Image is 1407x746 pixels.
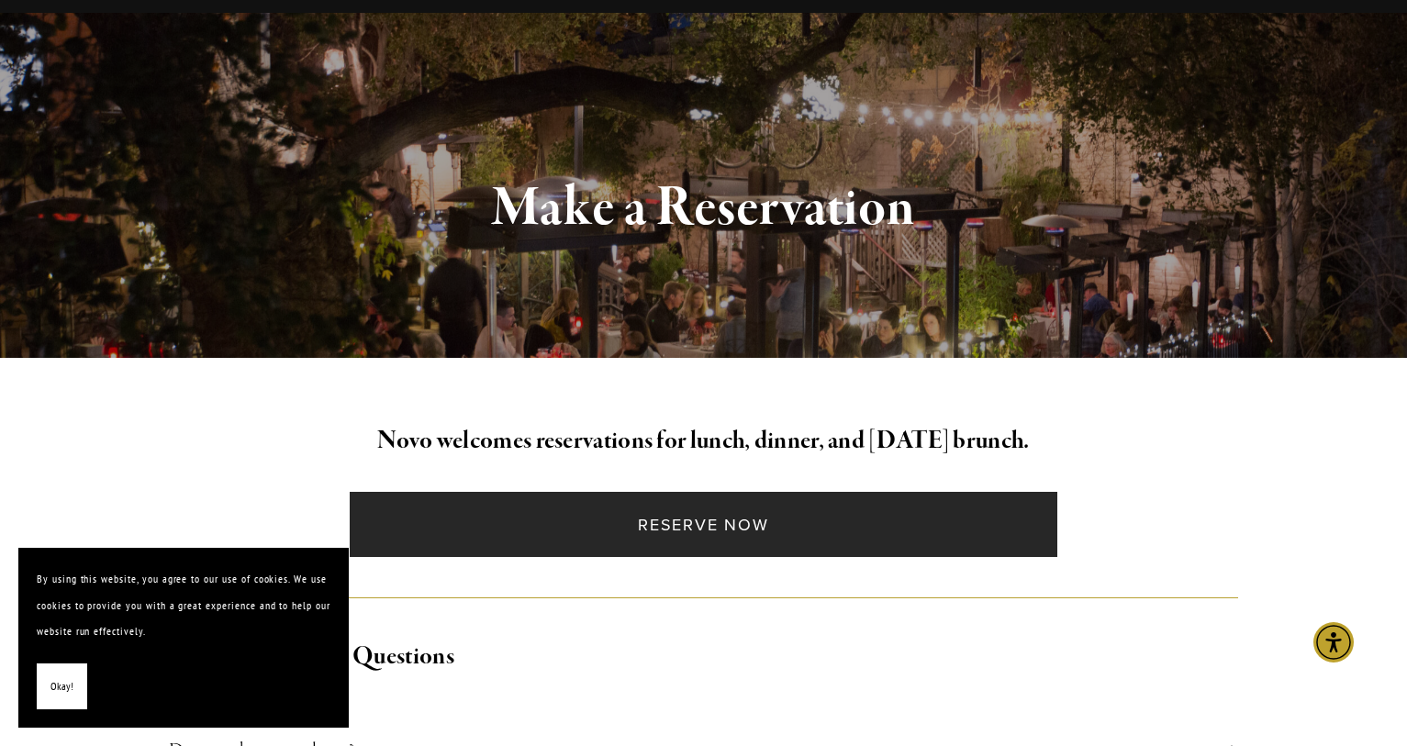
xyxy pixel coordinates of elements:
[50,674,73,700] span: Okay!
[37,566,330,645] p: By using this website, you agree to our use of cookies. We use cookies to provide you with a grea...
[350,492,1057,557] a: Reserve Now
[1313,622,1354,662] div: Accessibility Menu
[37,663,87,710] button: Okay!
[169,422,1239,461] h2: Novo welcomes reservations for lunch, dinner, and [DATE] brunch.
[492,173,915,243] strong: Make a Reservation
[169,638,1239,676] h2: Commonly Asked Questions
[18,548,349,728] section: Cookie banner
